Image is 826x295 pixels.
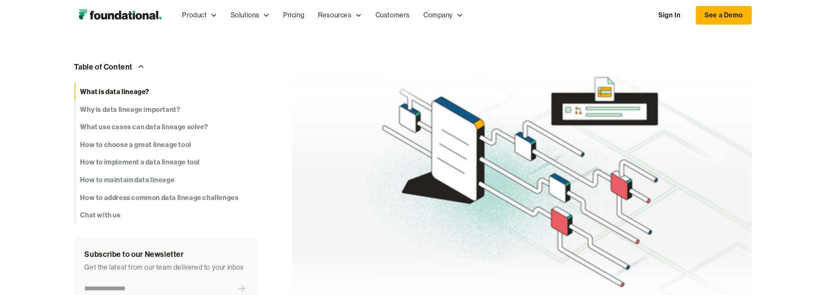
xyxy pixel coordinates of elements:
[75,61,133,73] div: Table of Content
[85,248,248,261] div: Subscribe to our Newsletter
[231,10,260,21] div: Solutions
[80,210,121,221] strong: Chat with us
[311,1,368,29] div: Resources
[75,171,258,189] a: How to maintain data lineage
[276,1,311,29] a: Pricing
[75,101,258,119] a: Why is data lineage important?
[75,7,166,24] a: home
[80,192,239,203] strong: How to address common data lineage challenges
[650,6,689,24] a: Sign In
[80,175,175,186] strong: How to maintain data lineage
[417,1,470,29] div: Company
[423,10,453,21] div: Company
[75,206,258,224] a: Chat with us
[75,189,258,207] a: How to address common data lineage challenges
[75,118,258,136] a: What use cases can data lineage solve?
[369,1,417,29] a: Customers
[80,122,208,133] strong: What use cases can data lineage solve?
[318,10,351,21] div: Resources
[85,262,248,273] div: Get the latest from our team delivered to your inbox
[75,7,166,24] img: Foundational Logo
[75,83,258,101] a: What is data lineage?
[80,104,181,115] strong: Why is data lineage important?
[80,86,150,97] strong: What is data lineage?
[75,136,258,154] a: How to choose a great lineage tool
[80,157,200,168] strong: How to implement a data lineage tool
[784,254,826,295] iframe: Chat Widget
[136,61,146,72] img: Arrow
[696,6,752,25] a: See a Demo
[75,153,258,171] a: How to implement a data lineage tool
[176,1,224,29] div: Product
[182,10,207,21] div: Product
[80,139,191,150] strong: How to choose a great lineage tool
[224,1,276,29] div: Solutions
